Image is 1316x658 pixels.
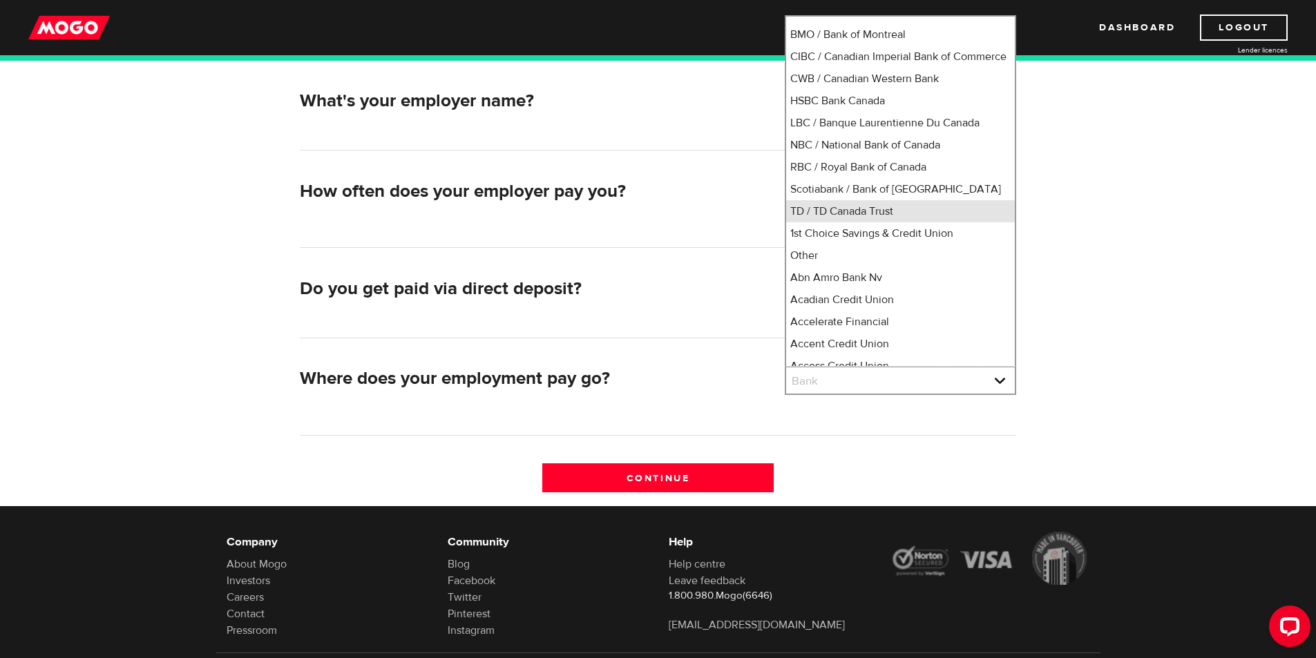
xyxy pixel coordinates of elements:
a: Logout [1200,14,1288,41]
a: Careers [227,590,264,604]
a: Help centre [669,557,725,571]
h2: What's your employer name? [300,90,774,112]
li: NBC / National Bank of Canada [786,134,1015,156]
li: 1st Choice Savings & Credit Union [786,222,1015,244]
li: Access Credit Union [786,355,1015,377]
img: mogo_logo-11ee424be714fa7cbb0f0f49df9e16ec.png [28,14,110,41]
li: Abn Amro Bank Nv [786,267,1015,289]
h2: How often does your employer pay you? [300,181,774,202]
h2: Do you get paid via direct deposit? [300,278,774,300]
li: CWB / Canadian Western Bank [786,68,1015,90]
a: About Mogo [227,557,287,571]
h6: Company [227,534,427,550]
li: RBC / Royal Bank of Canada [786,156,1015,178]
li: Other [786,244,1015,267]
iframe: LiveChat chat widget [1258,600,1316,658]
h2: Where does your employment pay go? [300,368,774,389]
a: Blog [448,557,470,571]
img: legal-icons-92a2ffecb4d32d839781d1b4e4802d7b.png [890,532,1090,586]
a: Facebook [448,574,495,588]
a: [EMAIL_ADDRESS][DOMAIN_NAME] [669,618,845,632]
li: Accent Credit Union [786,333,1015,355]
a: Lender licences [1184,45,1288,55]
li: CIBC / Canadian Imperial Bank of Commerce [786,46,1015,68]
li: HSBC Bank Canada [786,90,1015,112]
h6: Community [448,534,648,550]
a: Pressroom [227,623,277,637]
a: Twitter [448,590,481,604]
p: 1.800.980.Mogo(6646) [669,589,869,603]
h6: Help [669,534,869,550]
a: Dashboard [1099,14,1175,41]
a: Pinterest [448,607,490,621]
a: Investors [227,574,270,588]
input: Continue [542,463,774,492]
li: LBC / Banque Laurentienne Du Canada [786,112,1015,134]
li: Scotiabank / Bank of [GEOGRAPHIC_DATA] [786,178,1015,200]
li: Accelerate Financial [786,311,1015,333]
a: Instagram [448,623,495,637]
a: Contact [227,607,265,621]
li: Acadian Credit Union [786,289,1015,311]
li: TD / TD Canada Trust [786,200,1015,222]
li: BMO / Bank of Montreal [786,23,1015,46]
a: Leave feedback [669,574,745,588]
